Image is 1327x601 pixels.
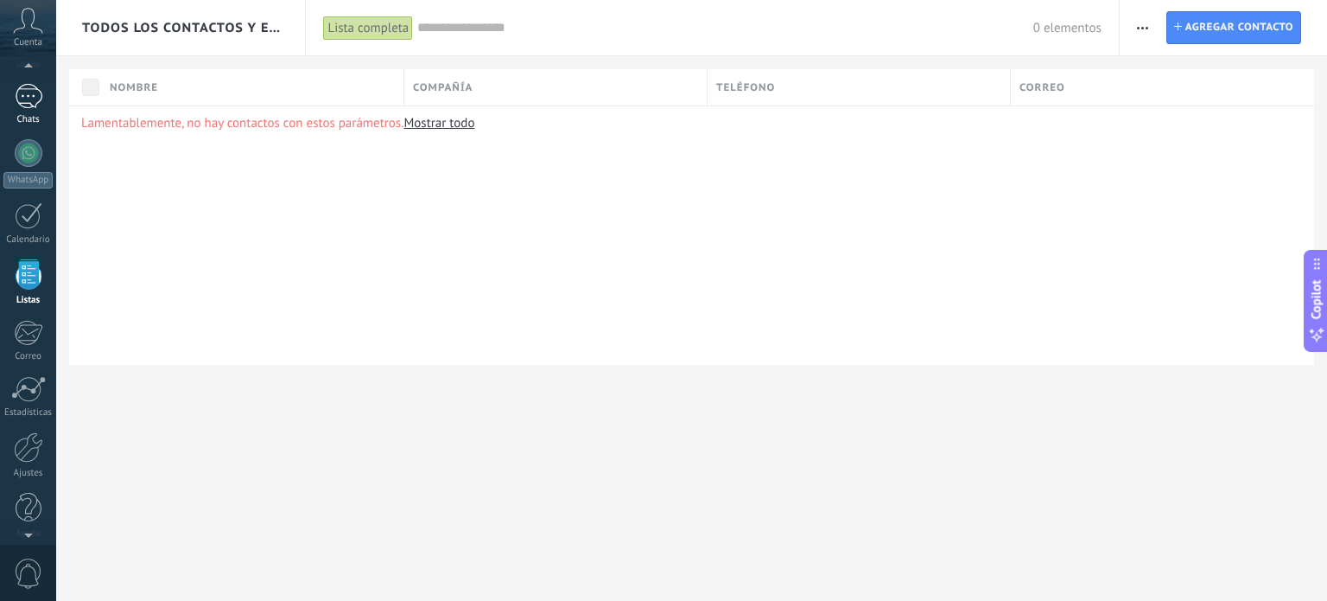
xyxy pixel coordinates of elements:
a: Mostrar todo [403,115,474,131]
span: Nombre [110,80,158,96]
span: Cuenta [14,37,42,48]
button: Más [1130,11,1155,44]
div: Ajustes [3,468,54,479]
span: Compañía [413,80,473,96]
p: Lamentablemente, no hay contactos con estos parámetros. [81,115,1302,131]
span: Correo [1019,80,1065,96]
div: Correo [3,351,54,362]
div: Calendario [3,234,54,246]
span: Teléfono [716,80,775,96]
div: Lista completa [323,16,413,41]
span: Agregar contacto [1185,12,1293,43]
span: Copilot [1308,279,1325,319]
div: Chats [3,114,54,125]
div: WhatsApp [3,172,53,189]
div: Estadísticas [3,407,54,419]
span: 0 elementos [1033,20,1102,36]
a: Agregar contacto [1166,11,1301,44]
div: Listas [3,295,54,306]
span: Todos los contactos y empresas [82,20,281,36]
